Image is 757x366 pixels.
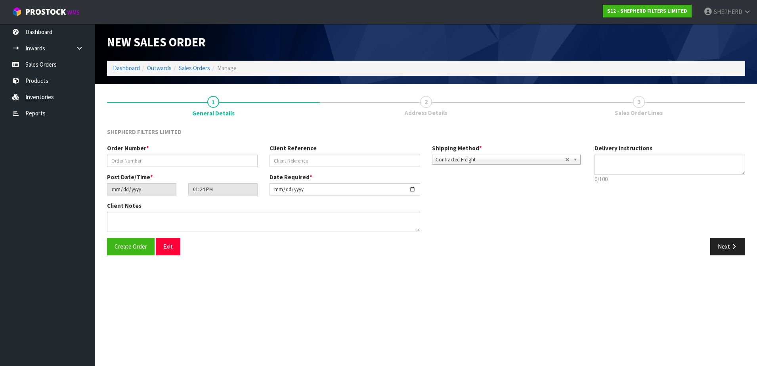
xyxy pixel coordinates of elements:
button: Create Order [107,238,155,255]
span: Sales Order Lines [615,109,663,117]
span: General Details [192,109,235,117]
strong: S12 - SHEPHERD FILTERS LIMITED [607,8,687,14]
span: General Details [107,122,745,261]
label: Delivery Instructions [595,144,652,152]
button: Next [710,238,745,255]
p: 0/100 [595,175,745,183]
label: Date Required [270,173,312,181]
label: Order Number [107,144,149,152]
label: Client Reference [270,144,317,152]
a: Dashboard [113,64,140,72]
span: Manage [217,64,237,72]
span: ProStock [25,7,66,17]
small: WMS [67,9,80,16]
a: Outwards [147,64,172,72]
span: 1 [207,96,219,108]
label: Post Date/Time [107,173,153,181]
span: SHEPHERD FILTERS LIMITED [107,128,182,136]
span: 3 [633,96,645,108]
input: Order Number [107,155,258,167]
span: New Sales Order [107,34,206,50]
a: Sales Orders [179,64,210,72]
input: Client Reference [270,155,420,167]
span: Contracted Freight [436,155,565,165]
span: 2 [420,96,432,108]
img: cube-alt.png [12,7,22,17]
span: SHEPHERD [714,8,742,15]
span: Address Details [405,109,447,117]
span: Create Order [115,243,147,250]
label: Shipping Method [432,144,482,152]
button: Exit [156,238,180,255]
label: Client Notes [107,201,141,210]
